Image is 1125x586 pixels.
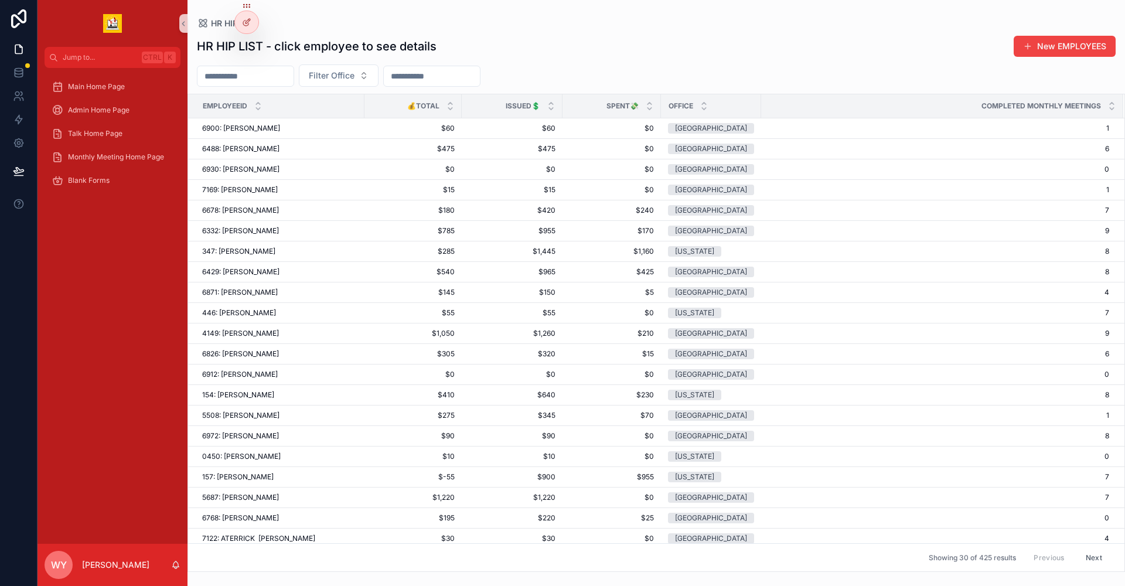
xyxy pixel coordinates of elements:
[668,431,754,441] a: [GEOGRAPHIC_DATA]
[371,267,455,277] span: $540
[469,226,555,236] a: $955
[762,144,1109,154] a: 6
[469,144,555,154] a: $475
[668,533,754,544] a: [GEOGRAPHIC_DATA]
[675,267,747,277] div: [GEOGRAPHIC_DATA]
[675,349,747,359] div: [GEOGRAPHIC_DATA]
[570,390,654,400] span: $230
[202,267,279,277] span: 6429: [PERSON_NAME]
[762,308,1109,318] a: 7
[762,226,1109,236] span: 9
[202,452,357,461] a: 0450: [PERSON_NAME]
[762,452,1109,461] a: 0
[762,247,1109,256] a: 8
[570,431,654,441] a: $0
[762,349,1109,359] a: 6
[45,123,180,144] a: Talk Home Page
[202,206,357,215] a: 6678: [PERSON_NAME]
[1078,548,1110,567] button: Next
[570,308,654,318] span: $0
[202,370,357,379] a: 6912: [PERSON_NAME]
[570,349,654,359] span: $15
[570,165,654,174] a: $0
[202,431,279,441] span: 6972: [PERSON_NAME]
[570,185,654,195] a: $0
[371,349,455,359] a: $305
[103,14,122,33] img: App logo
[469,493,555,502] span: $1,220
[371,493,455,502] a: $1,220
[675,287,747,298] div: [GEOGRAPHIC_DATA]
[371,513,455,523] span: $195
[63,53,137,62] span: Jump to...
[371,124,455,133] a: $60
[68,105,129,115] span: Admin Home Page
[469,185,555,195] a: $15
[371,165,455,174] a: $0
[371,226,455,236] a: $785
[570,267,654,277] a: $425
[202,370,278,379] span: 6912: [PERSON_NAME]
[675,144,747,154] div: [GEOGRAPHIC_DATA]
[762,472,1109,482] a: 7
[762,390,1109,400] span: 8
[469,206,555,215] span: $420
[929,553,1016,563] span: Showing 30 of 425 results
[570,493,654,502] a: $0
[762,513,1109,523] span: 0
[469,308,555,318] a: $55
[202,513,357,523] a: 6768: [PERSON_NAME]
[202,390,357,400] a: 154: [PERSON_NAME]
[762,165,1109,174] a: 0
[675,308,714,318] div: [US_STATE]
[675,226,747,236] div: [GEOGRAPHIC_DATA]
[202,329,357,338] a: 4149: [PERSON_NAME]
[762,493,1109,502] span: 7
[570,411,654,420] span: $70
[675,410,747,421] div: [GEOGRAPHIC_DATA]
[469,431,555,441] a: $90
[371,308,455,318] span: $55
[675,369,747,380] div: [GEOGRAPHIC_DATA]
[371,411,455,420] a: $275
[165,53,175,62] span: K
[668,513,754,523] a: [GEOGRAPHIC_DATA]
[202,144,357,154] a: 6488: [PERSON_NAME]
[668,164,754,175] a: [GEOGRAPHIC_DATA]
[675,328,747,339] div: [GEOGRAPHIC_DATA]
[197,18,255,29] a: HR HIP List
[202,493,357,502] a: 5687: [PERSON_NAME]
[469,349,555,359] span: $320
[469,165,555,174] span: $0
[668,328,754,339] a: [GEOGRAPHIC_DATA]
[202,288,278,297] span: 6871: [PERSON_NAME]
[45,146,180,168] a: Monthly Meeting Home Page
[371,206,455,215] a: $180
[762,124,1109,133] a: 1
[669,101,693,111] span: Office
[371,288,455,297] span: $145
[570,247,654,256] a: $1,160
[371,390,455,400] span: $410
[68,152,164,162] span: Monthly Meeting Home Page
[469,411,555,420] span: $345
[981,101,1101,111] span: Completed Monthly Meetings
[469,472,555,482] span: $900
[68,176,110,185] span: Blank Forms
[202,308,357,318] a: 446: [PERSON_NAME]
[668,144,754,154] a: [GEOGRAPHIC_DATA]
[469,390,555,400] a: $640
[371,370,455,379] span: $0
[371,329,455,338] a: $1,050
[68,82,125,91] span: Main Home Page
